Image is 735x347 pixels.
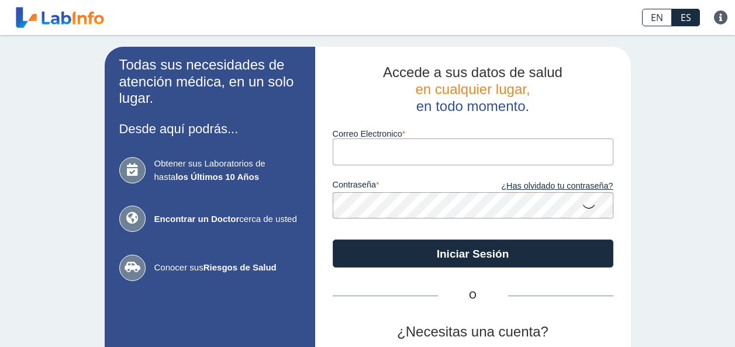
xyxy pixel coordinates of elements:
[119,122,301,136] h3: Desde aquí podrás...
[333,180,473,193] label: contraseña
[175,172,259,182] b: los Últimos 10 Años
[154,214,240,224] b: Encontrar un Doctor
[333,324,613,341] h2: ¿Necesitas una cuenta?
[672,9,700,26] a: ES
[642,9,672,26] a: EN
[473,180,613,193] a: ¿Has olvidado tu contraseña?
[154,157,301,183] span: Obtener sus Laboratorios de hasta
[383,64,563,80] span: Accede a sus datos de salud
[416,98,529,114] span: en todo momento.
[333,240,613,268] button: Iniciar Sesión
[415,81,530,97] span: en cualquier lugar,
[333,129,613,138] label: Correo Electronico
[438,289,508,303] span: O
[154,213,301,226] span: cerca de usted
[203,262,277,272] b: Riesgos de Salud
[119,57,301,107] h2: Todas sus necesidades de atención médica, en un solo lugar.
[154,261,301,275] span: Conocer sus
